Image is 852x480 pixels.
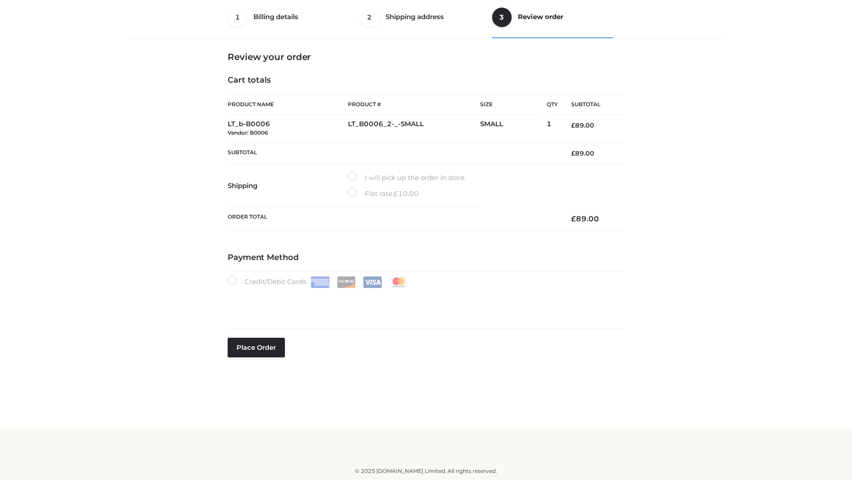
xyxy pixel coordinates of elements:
img: Amex [311,276,330,288]
td: 1 [547,115,558,143]
img: Discover [337,276,356,288]
th: Product Name [228,94,348,115]
label: I will pick up the order in store. [348,172,466,184]
th: Product # [348,94,480,115]
span: £ [571,121,575,129]
div: © 2025 [DOMAIN_NAME] Limited. All rights reserved. [132,467,720,476]
th: Qty [547,94,558,115]
span: £ [394,189,398,198]
img: Visa [363,276,382,288]
th: Order Total [228,207,558,231]
th: Shipping [228,164,348,207]
iframe: Secure payment input frame [226,286,623,319]
h4: Payment Method [228,253,624,263]
label: Flat rate: [348,188,419,200]
th: Subtotal [558,95,624,115]
td: SMALL [480,115,547,143]
bdi: 89.00 [571,214,599,223]
h3: Review your order [228,52,624,62]
button: Place order [228,338,285,357]
span: £ [571,149,575,157]
bdi: 10.00 [394,189,419,198]
td: LT_B0006_2-_-SMALL [348,115,480,143]
bdi: 89.00 [571,121,594,129]
bdi: 89.00 [571,149,594,157]
img: Mastercard [389,276,408,288]
span: £ [571,214,576,223]
small: Vendor: B0006 [228,129,268,136]
th: Subtotal [228,142,558,164]
h4: Cart totals [228,76,624,85]
label: Credit/Debit Cards [228,276,409,288]
th: Size [480,95,542,115]
td: LT_b-B0006 [228,115,348,143]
